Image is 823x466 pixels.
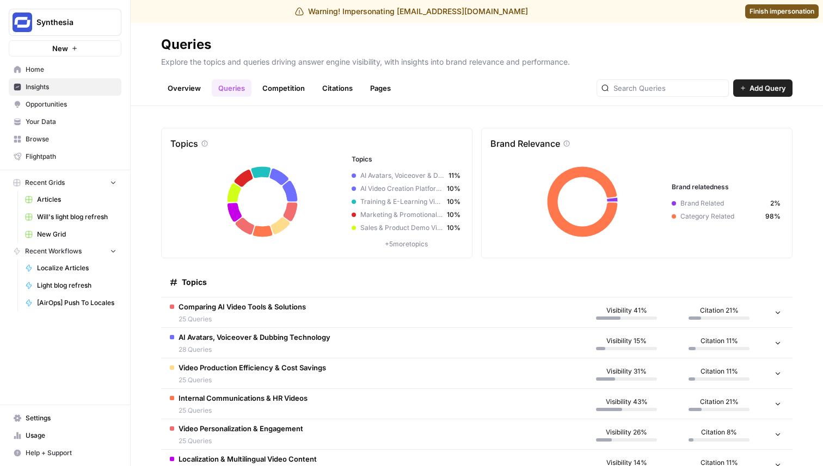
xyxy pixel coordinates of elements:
[701,427,737,437] span: Citation 8%
[37,263,116,273] span: Localize Articles
[179,375,326,385] span: 25 Queries
[37,298,116,308] span: [AirOps] Push To Locales
[26,413,116,423] span: Settings
[9,96,121,113] a: Opportunities
[26,117,116,127] span: Your Data
[179,301,306,312] span: Comparing AI Video Tools & Solutions
[179,332,330,343] span: AI Avatars, Voiceover & Dubbing Technology
[700,306,739,315] span: Citation 21%
[745,4,819,18] a: Finish impersonation
[9,78,121,96] a: Insights
[212,79,251,97] a: Queries
[750,7,814,16] span: Finish impersonation
[449,171,460,181] span: 11%
[26,431,116,440] span: Usage
[170,137,198,150] p: Topics
[672,182,781,192] h3: Brand relatedness
[447,184,460,194] span: 10%
[25,246,82,256] span: Recent Workflows
[52,43,68,54] span: New
[182,277,207,288] span: Topics
[37,229,116,239] span: New Grid
[701,336,738,346] span: Citation 11%
[25,178,65,188] span: Recent Grids
[360,184,443,194] span: AI Video Creation Platforms & Tools
[179,345,330,355] span: 28 Queries
[701,366,738,376] span: Citation 11%
[9,409,121,427] a: Settings
[26,82,116,92] span: Insights
[9,243,121,259] button: Recent Workflows
[360,171,444,181] span: AI Avatars, Voiceover & Dubbing Technology
[20,277,121,294] a: Light blog refresh
[9,61,121,78] a: Home
[750,83,786,94] span: Add Query
[9,148,121,165] a: Flightpath
[37,195,116,204] span: Articles
[765,212,781,221] span: 98%
[26,152,116,161] span: Flightpath
[9,40,121,57] button: New
[606,366,647,376] span: Visibility 31%
[447,223,460,233] span: 10%
[9,131,121,148] a: Browse
[352,239,460,249] p: + 5 more topics
[606,336,647,346] span: Visibility 15%
[179,393,308,403] span: Internal Communications & HR Videos
[20,259,121,277] a: Localize Articles
[447,210,460,220] span: 10%
[179,423,303,434] span: Video Personalization & Engagement
[680,198,766,208] span: Brand Related
[606,306,647,315] span: Visibility 41%
[161,53,793,67] p: Explore the topics and queries driving answer engine visibility, with insights into brand relevan...
[9,175,121,191] button: Recent Grids
[360,223,443,233] span: Sales & Product Demo Videos
[364,79,397,97] a: Pages
[770,198,781,208] span: 2%
[161,36,211,53] div: Queries
[37,212,116,222] span: Will's light blog refresh
[161,79,207,97] a: Overview
[490,137,560,150] p: Brand Relevance
[37,281,116,290] span: Light blog refresh
[179,406,308,415] span: 25 Queries
[613,83,724,94] input: Search Queries
[179,453,317,464] span: Localization & Multilingual Video Content
[360,210,443,220] span: Marketing & Promotional Videos
[179,314,306,324] span: 25 Queries
[13,13,32,32] img: Synthesia Logo
[9,9,121,36] button: Workspace: Synthesia
[733,79,793,97] button: Add Query
[360,197,443,207] span: Training & E-Learning Videos
[295,6,528,17] div: Warning! Impersonating [EMAIL_ADDRESS][DOMAIN_NAME]
[20,294,121,312] a: [AirOps] Push To Locales
[26,65,116,74] span: Home
[26,134,116,144] span: Browse
[20,226,121,243] a: New Grid
[352,154,460,164] h3: Topics
[680,212,761,221] span: Category Related
[26,100,116,109] span: Opportunities
[20,191,121,208] a: Articles
[26,448,116,458] span: Help + Support
[36,17,102,28] span: Synthesia
[606,427,647,437] span: Visibility 26%
[316,79,359,97] a: Citations
[9,113,121,131] a: Your Data
[9,444,121,462] button: Help + Support
[179,362,326,373] span: Video Production Efficiency & Cost Savings
[179,436,303,446] span: 25 Queries
[700,397,739,407] span: Citation 21%
[447,197,460,207] span: 10%
[256,79,311,97] a: Competition
[20,208,121,226] a: Will's light blog refresh
[606,397,648,407] span: Visibility 43%
[9,427,121,444] a: Usage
